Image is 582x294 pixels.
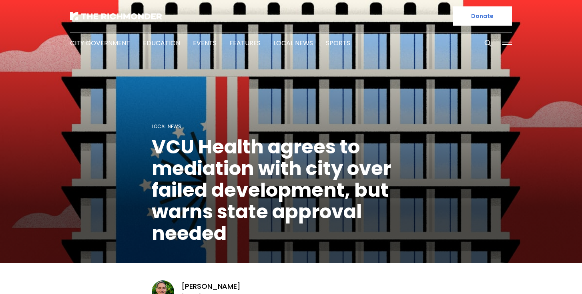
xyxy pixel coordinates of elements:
[181,282,241,291] a: [PERSON_NAME]
[70,12,162,20] img: The Richmonder
[326,38,350,48] a: Sports
[143,38,180,48] a: Education
[152,123,181,130] a: Local News
[273,38,313,48] a: Local News
[152,136,430,244] h1: VCU Health agrees to mediation with city over failed development, but warns state approval needed
[482,37,494,49] button: Search this site
[193,38,217,48] a: Events
[453,6,512,26] a: Donate
[70,38,130,48] a: City Government
[229,38,261,48] a: Features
